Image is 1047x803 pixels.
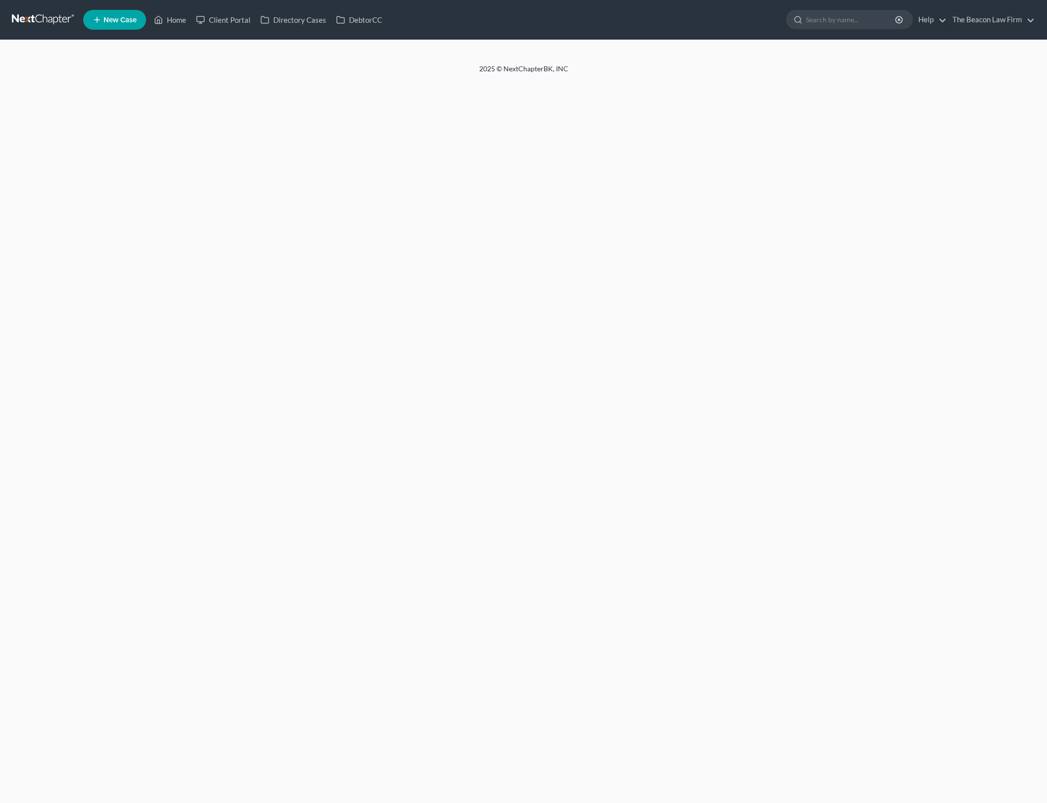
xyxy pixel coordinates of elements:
a: Help [913,11,947,29]
a: DebtorCC [331,11,387,29]
input: Search by name... [806,10,897,29]
a: Client Portal [191,11,255,29]
span: New Case [103,16,137,24]
a: Directory Cases [255,11,331,29]
div: 2025 © NextChapterBK, INC [242,64,806,82]
a: Home [149,11,191,29]
a: The Beacon Law Firm [947,11,1035,29]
